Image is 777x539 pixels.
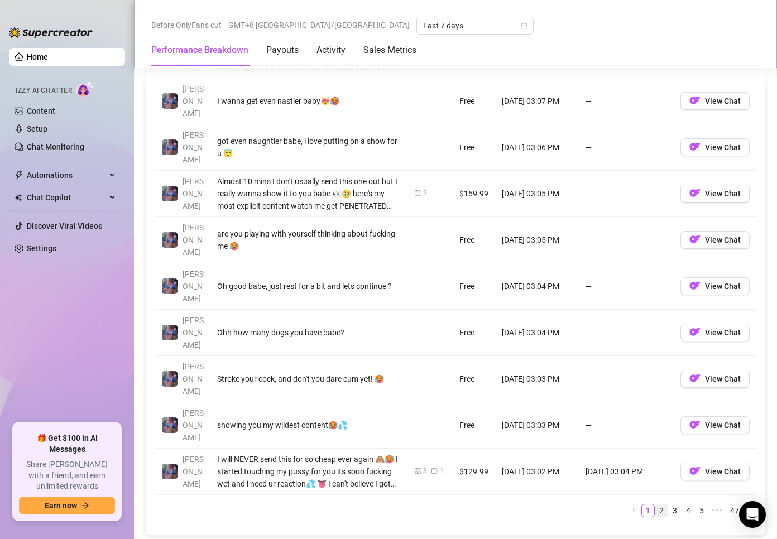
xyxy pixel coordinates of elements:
img: OF [689,187,701,199]
a: OFView Chat [680,238,750,247]
button: OFView Chat [680,463,750,480]
a: 5 [696,504,708,517]
span: View Chat [705,328,741,337]
td: [DATE] 03:07 PM [495,78,579,124]
span: [PERSON_NAME] [183,177,204,210]
img: Jaylie [162,325,178,340]
button: OFView Chat [680,324,750,341]
td: [DATE] 03:04 PM [495,263,579,310]
a: OFView Chat [680,423,750,432]
div: I wanna get even nastier baby😻🥵 [217,95,401,107]
span: View Chat [705,374,741,383]
a: OFView Chat [680,145,750,154]
img: OF [689,95,701,106]
li: 5 [695,504,708,517]
button: OFView Chat [680,185,750,203]
td: Free [453,402,495,449]
img: AI Chatter [76,81,94,97]
span: View Chat [705,421,741,430]
td: — [579,171,674,217]
td: Free [453,217,495,263]
span: Izzy AI Chatter [16,85,72,96]
td: — [579,124,674,171]
span: [PERSON_NAME] [183,455,204,488]
td: $159.99 [453,171,495,217]
a: 1 [642,504,654,517]
span: [PERSON_NAME] [183,38,204,71]
button: OFView Chat [680,138,750,156]
a: 2 [655,504,668,517]
li: 3 [668,504,682,517]
span: Earn now [45,501,77,510]
td: [DATE] 03:06 PM [495,124,579,171]
span: Chat Copilot [27,189,106,206]
button: OFView Chat [680,92,750,110]
a: OFView Chat [680,99,750,108]
img: Jaylie [162,278,178,294]
td: — [579,310,674,356]
span: 🎁 Get $100 in AI Messages [19,433,115,455]
img: OF [689,326,701,338]
span: arrow-right [81,502,89,509]
button: OFView Chat [680,277,750,295]
img: Jaylie [162,186,178,201]
img: OF [689,373,701,384]
div: Payouts [266,44,299,57]
li: 2 [655,504,668,517]
td: [DATE] 03:03 PM [495,402,579,449]
td: [DATE] 03:04 PM [495,310,579,356]
a: Content [27,107,55,116]
span: left [631,507,638,513]
img: Jaylie [162,371,178,387]
div: are you playing with yourself thinking about fucking me 🥵 [217,228,401,252]
span: View Chat [705,143,741,152]
button: OFView Chat [680,416,750,434]
button: OFView Chat [680,231,750,249]
span: [PERSON_NAME] [183,362,204,396]
span: Before OnlyFans cut [151,17,222,33]
a: 47 [727,504,742,517]
span: [PERSON_NAME] [183,316,204,349]
span: GMT+8 [GEOGRAPHIC_DATA]/[GEOGRAPHIC_DATA] [228,17,410,33]
li: 47 [726,504,743,517]
div: Ohh how many dogs you have babe? [217,326,401,339]
span: Last 7 days [423,17,527,34]
div: showing you my wildest content🥵💦 [217,419,401,431]
div: 2 [423,188,427,199]
img: Jaylie [162,93,178,109]
div: 1 [440,466,444,477]
td: Free [453,310,495,356]
div: Stroke your cock, and don't you dare cum yet! 🥵 [217,373,401,385]
a: 3 [669,504,681,517]
td: Free [453,263,495,310]
div: 3 [423,466,427,477]
img: OF [689,465,701,477]
div: Sales Metrics [363,44,416,57]
span: video-camera [415,190,421,196]
span: [PERSON_NAME] [183,408,204,442]
span: View Chat [705,97,741,105]
img: Chat Copilot [15,194,22,201]
td: [DATE] 03:05 PM [495,217,579,263]
span: picture [415,468,421,474]
img: OF [689,141,701,152]
a: OFView Chat [680,469,750,478]
div: Open Intercom Messenger [739,501,766,528]
a: 4 [682,504,694,517]
img: Jaylie [162,232,178,248]
img: Jaylie [162,417,178,433]
button: OFView Chat [680,370,750,388]
td: [DATE] 03:05 PM [495,171,579,217]
img: Jaylie [162,139,178,155]
button: Earn nowarrow-right [19,497,115,514]
span: video-camera [431,468,438,474]
a: Discover Viral Videos [27,222,102,230]
button: left [628,504,641,517]
span: View Chat [705,189,741,198]
span: [PERSON_NAME] [183,84,204,118]
img: OF [689,234,701,245]
img: Jaylie [162,464,178,479]
td: — [579,402,674,449]
span: [PERSON_NAME] [183,131,204,164]
div: Activity [316,44,346,57]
